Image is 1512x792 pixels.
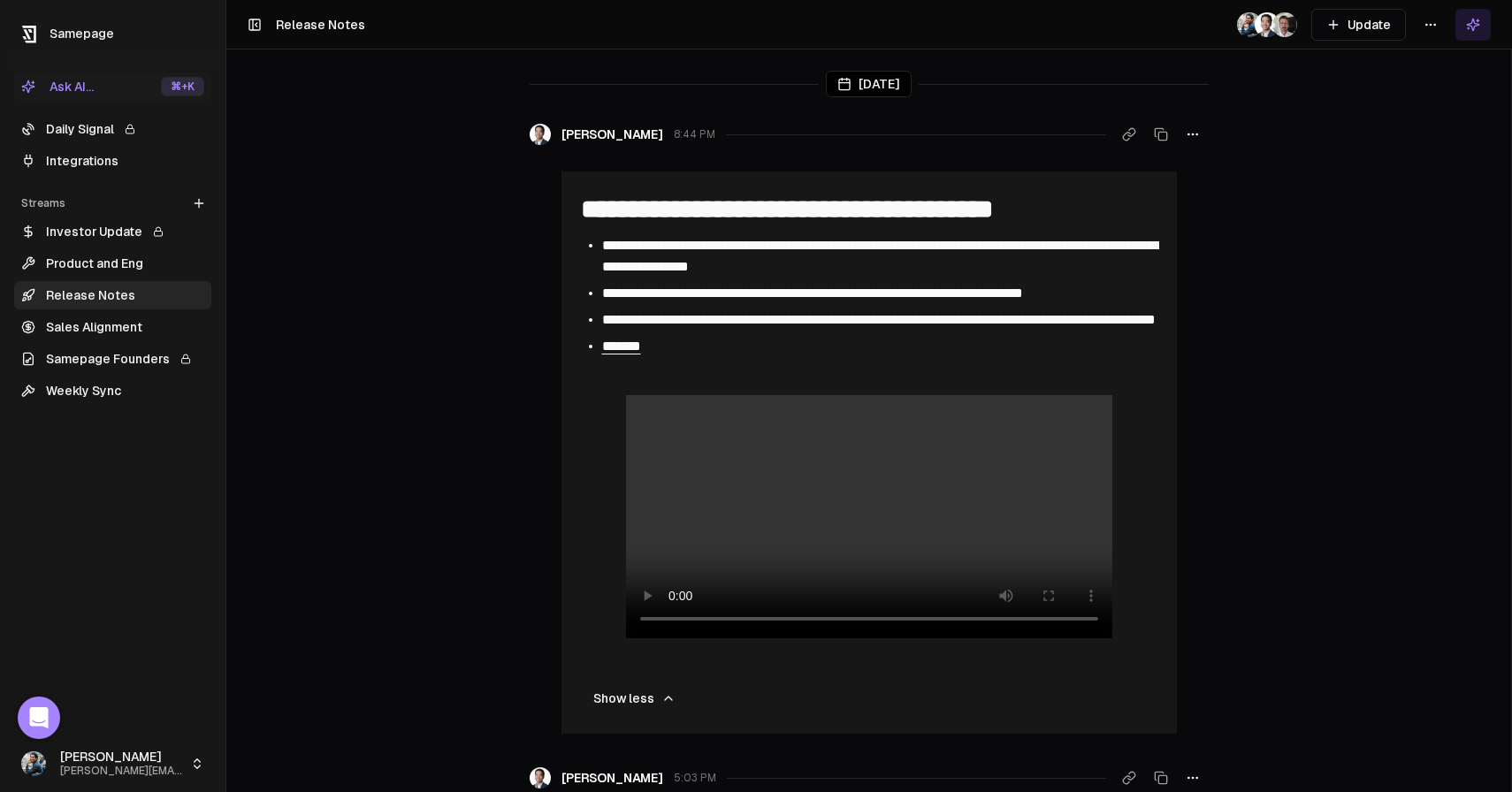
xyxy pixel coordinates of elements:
[14,147,211,175] a: Integrations
[14,313,211,341] a: Sales Alignment
[674,771,716,785] span: 5:03 PM
[561,769,663,787] span: [PERSON_NAME]
[14,742,211,785] button: [PERSON_NAME][PERSON_NAME][EMAIL_ADDRESS]
[14,345,211,373] a: Samepage Founders
[161,77,204,96] div: ⌘ +K
[14,249,211,278] a: Product and Eng
[826,71,912,97] div: [DATE]
[579,681,690,716] button: Show less
[530,124,551,145] img: _image
[21,78,94,95] div: Ask AI...
[18,697,60,739] div: Open Intercom Messenger
[14,281,211,309] a: Release Notes
[1237,12,1262,37] img: 1695405595226.jpeg
[14,189,211,217] div: Streams
[50,27,114,41] span: Samepage
[21,751,46,776] img: 1695405595226.jpeg
[530,767,551,788] img: _image
[1255,12,1279,37] img: _image
[561,126,663,143] span: [PERSON_NAME]
[276,18,365,32] span: Release Notes
[14,377,211,405] a: Weekly Sync
[14,217,211,246] a: Investor Update
[14,115,211,143] a: Daily Signal
[14,72,211,101] button: Ask AI...⌘+K
[60,750,183,765] span: [PERSON_NAME]
[674,127,715,141] span: 8:44 PM
[60,765,183,778] span: [PERSON_NAME][EMAIL_ADDRESS]
[1311,9,1406,41] button: Update
[1272,12,1297,37] img: _image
